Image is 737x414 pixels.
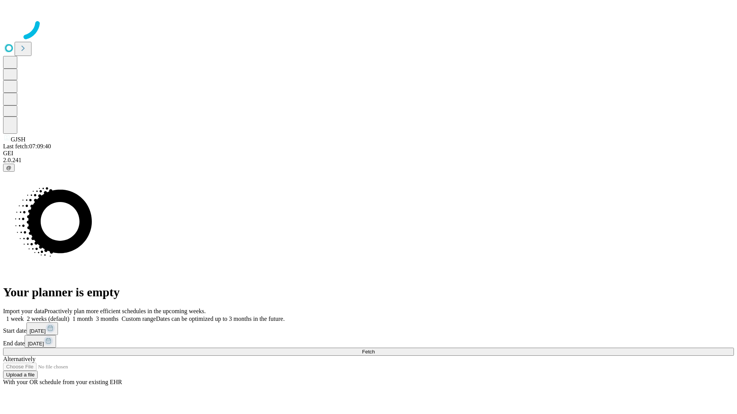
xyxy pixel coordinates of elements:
[6,165,12,171] span: @
[3,150,734,157] div: GEI
[6,315,24,322] span: 1 week
[362,349,375,355] span: Fetch
[122,315,156,322] span: Custom range
[45,308,206,314] span: Proactively plan more efficient schedules in the upcoming weeks.
[96,315,119,322] span: 3 months
[156,315,284,322] span: Dates can be optimized up to 3 months in the future.
[3,322,734,335] div: Start date
[3,379,122,385] span: With your OR schedule from your existing EHR
[11,136,25,143] span: GJSH
[73,315,93,322] span: 1 month
[27,315,69,322] span: 2 weeks (default)
[3,356,35,362] span: Alternatively
[3,143,51,149] span: Last fetch: 07:09:40
[3,371,38,379] button: Upload a file
[30,328,46,334] span: [DATE]
[3,308,45,314] span: Import your data
[3,157,734,164] div: 2.0.241
[26,322,58,335] button: [DATE]
[25,335,56,348] button: [DATE]
[3,285,734,299] h1: Your planner is empty
[3,335,734,348] div: End date
[3,348,734,356] button: Fetch
[3,164,15,172] button: @
[28,341,44,347] span: [DATE]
